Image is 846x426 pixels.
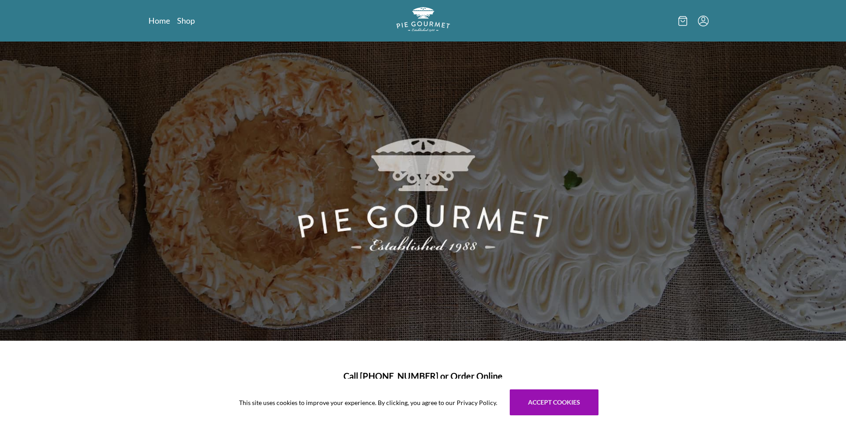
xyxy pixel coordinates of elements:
[396,7,450,34] a: Logo
[159,369,687,383] h1: Call [PHONE_NUMBER] or Order Online
[177,15,195,26] a: Shop
[510,389,598,415] button: Accept cookies
[698,16,709,26] button: Menu
[149,15,170,26] a: Home
[239,398,497,407] span: This site uses cookies to improve your experience. By clicking, you agree to our Privacy Policy.
[396,7,450,32] img: logo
